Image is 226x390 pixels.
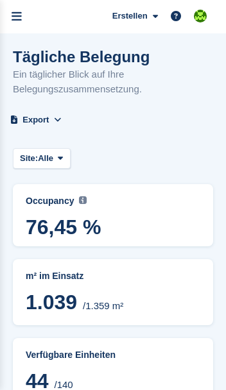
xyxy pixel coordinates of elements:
[26,271,83,281] span: m² im Einsatz
[26,269,200,283] abbr: Aktuelle Aufteilung der %{unit} belegten
[79,196,87,204] img: icon-info-grey-7440780725fd019a000dd9b08b2336e03edf1995a4989e88bcd33f0948082b44.svg
[26,216,200,239] span: 76,45 %
[83,300,123,311] span: /1.359 m²
[26,196,74,206] span: Occupancy
[13,109,59,130] button: Export
[13,48,213,65] h1: Tägliche Belegung
[22,114,49,126] span: Export
[26,291,77,314] span: 1.039
[13,67,213,96] p: Ein täglicher Blick auf Ihre Belegungszusammensetzung.
[194,10,207,22] img: Stefano
[20,152,38,165] span: Site:
[26,348,200,362] abbr: Aktueller Prozentsatz der belegten oder überlasteten Einheiten
[26,194,200,208] abbr: Current percentage of m² occupied
[38,152,53,165] span: Alle
[54,379,73,390] span: /140
[112,10,148,22] span: Erstellen
[13,148,71,169] button: Site: Alle
[26,350,116,360] span: Verfügbare Einheiten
